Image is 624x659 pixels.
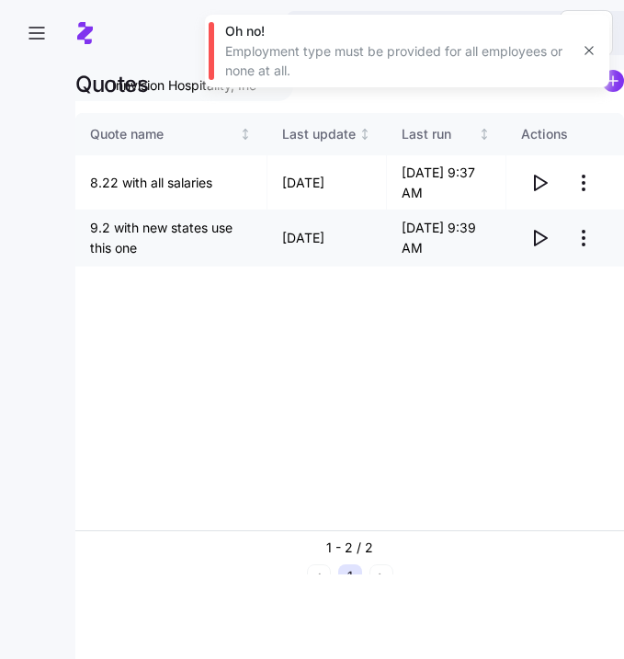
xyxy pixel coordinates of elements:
[267,113,388,155] th: Last updateNot sorted
[225,22,569,40] div: Oh no!
[267,210,388,266] td: [DATE]
[602,70,624,98] a: add icon
[75,113,267,155] th: Quote nameNot sorted
[239,128,252,141] div: Not sorted
[90,124,235,144] div: Quote name
[75,210,267,266] td: 9.2 with new states use this one
[282,124,356,144] div: Last update
[338,564,362,588] button: 1
[75,70,148,98] h1: Quotes
[267,155,388,210] td: [DATE]
[387,113,506,155] th: Last runNot sorted
[358,128,371,141] div: Not sorted
[326,539,373,557] div: 1 - 2 / 2
[387,210,506,266] td: [DATE] 9:39 AM
[369,564,393,588] button: Next page
[387,155,506,210] td: [DATE] 9:37 AM
[521,124,609,144] div: Actions
[75,155,267,210] td: 8.22 with all salaries
[602,70,624,92] svg: add icon
[307,564,331,588] button: Previous page
[402,124,474,144] div: Last run
[225,42,569,80] div: Employment type must be provided for all employees or none at all.
[478,128,491,141] div: Not sorted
